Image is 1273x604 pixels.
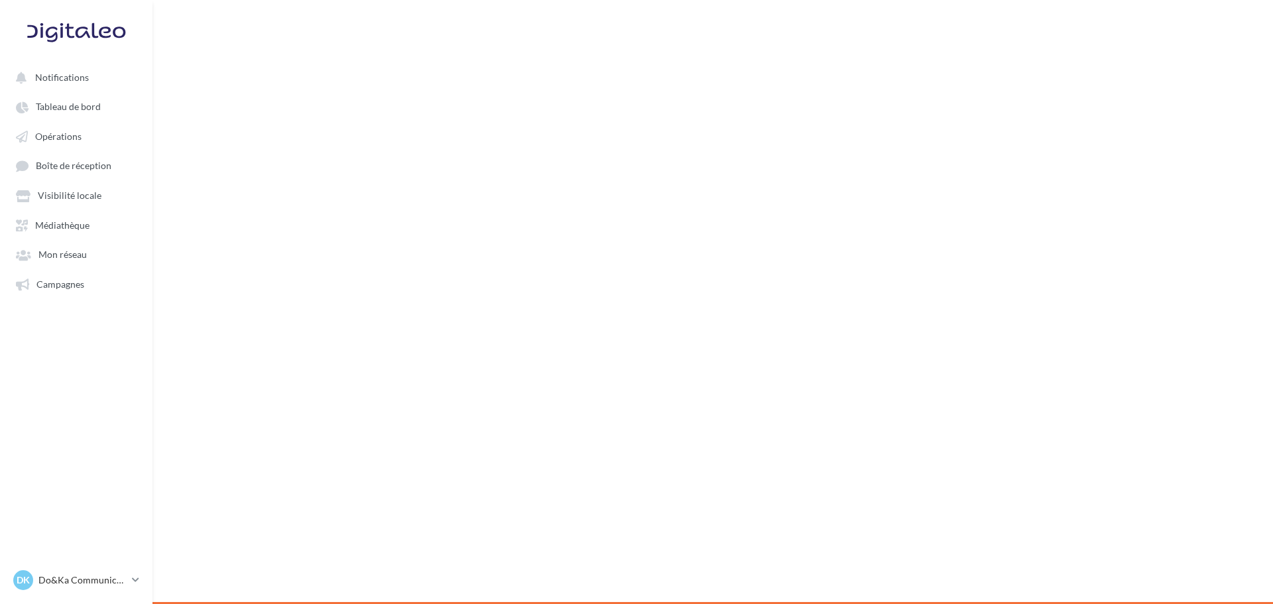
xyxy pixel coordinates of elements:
[8,183,145,207] a: Visibilité locale
[38,190,101,202] span: Visibilité locale
[35,72,89,83] span: Notifications
[8,65,139,89] button: Notifications
[11,568,142,593] a: DK Do&Ka Communication
[38,574,127,587] p: Do&Ka Communication
[36,160,111,172] span: Boîte de réception
[35,219,90,231] span: Médiathèque
[8,272,145,296] a: Campagnes
[8,94,145,118] a: Tableau de bord
[8,242,145,266] a: Mon réseau
[38,249,87,261] span: Mon réseau
[8,124,145,148] a: Opérations
[35,131,82,142] span: Opérations
[36,278,84,290] span: Campagnes
[36,101,101,113] span: Tableau de bord
[8,153,145,178] a: Boîte de réception
[17,574,30,587] span: DK
[8,213,145,237] a: Médiathèque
